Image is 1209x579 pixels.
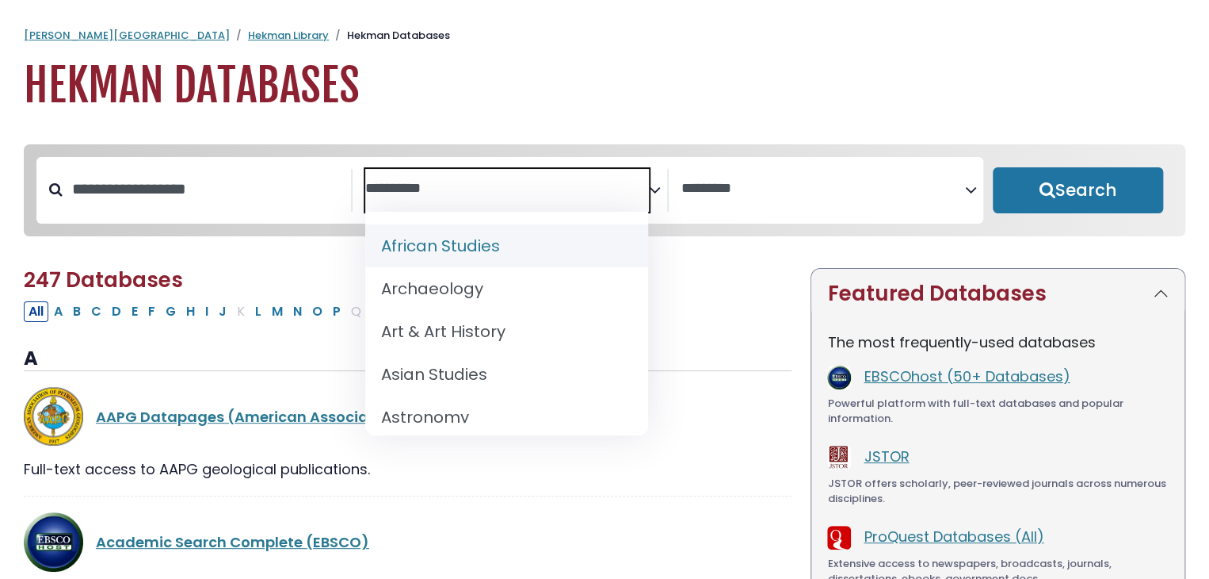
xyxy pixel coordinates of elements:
[827,332,1169,353] p: The most frequently-used databases
[143,301,160,322] button: Filter Results F
[24,301,48,322] button: All
[24,28,230,43] a: [PERSON_NAME][GEOGRAPHIC_DATA]
[248,28,329,43] a: Hekman Library
[827,396,1169,427] div: Powerful platform with full-text databases and popular information.
[24,59,1185,113] h1: Hekman Databases
[993,167,1163,213] button: Submit for Search Results
[127,301,143,322] button: Filter Results E
[161,301,181,322] button: Filter Results G
[827,476,1169,507] div: JSTOR offers scholarly, peer-reviewed journals across numerous disciplines.
[24,347,791,371] h3: A
[864,527,1043,546] a: ProQuest Databases (All)
[365,224,649,267] li: African Studies
[365,396,649,439] li: Astronomy
[24,266,183,294] span: 247 Databases
[49,301,67,322] button: Filter Results A
[181,301,200,322] button: Filter Results H
[681,181,965,197] textarea: Search
[328,301,345,322] button: Filter Results P
[24,144,1185,236] nav: Search filters
[365,181,649,197] textarea: Search
[96,407,586,427] a: AAPG Datapages (American Association of Petroleum Geologists)
[63,176,351,202] input: Search database by title or keyword
[365,267,649,310] li: Archaeology
[214,301,231,322] button: Filter Results J
[68,301,86,322] button: Filter Results B
[329,28,450,44] li: Hekman Databases
[24,301,559,320] div: Alpha-list to filter by first letter of database name
[267,301,288,322] button: Filter Results M
[811,269,1184,319] button: Featured Databases
[96,532,369,552] a: Academic Search Complete (EBSCO)
[200,301,213,322] button: Filter Results I
[24,28,1185,44] nav: breadcrumb
[365,353,649,396] li: Asian Studies
[307,301,327,322] button: Filter Results O
[250,301,266,322] button: Filter Results L
[864,366,1070,386] a: EBSCOhost (50+ Databases)
[365,310,649,353] li: Art & Art History
[288,301,307,322] button: Filter Results N
[107,301,126,322] button: Filter Results D
[24,458,791,480] div: Full-text access to AAPG geological publications.
[864,447,909,466] a: JSTOR
[86,301,106,322] button: Filter Results C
